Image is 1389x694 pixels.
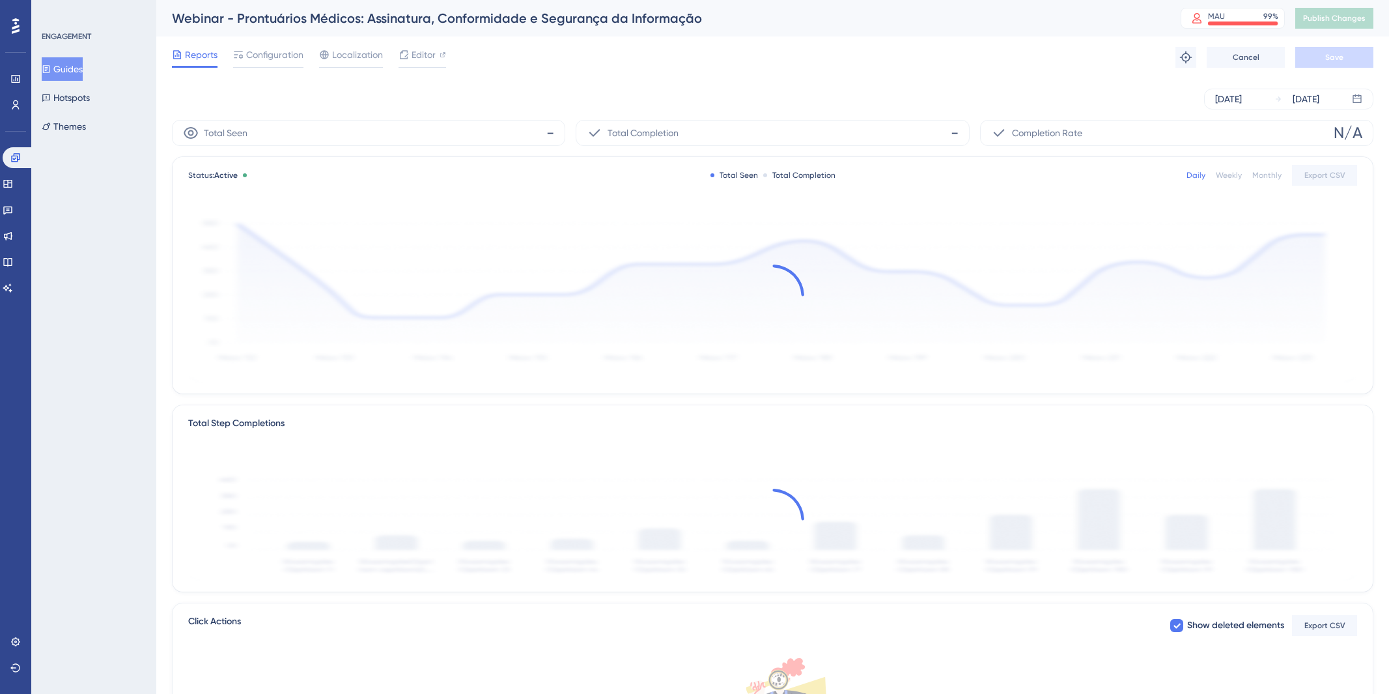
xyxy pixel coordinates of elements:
div: Monthly [1252,170,1282,181]
span: Total Completion [608,125,679,141]
span: Cancel [1233,52,1259,63]
div: [DATE] [1293,91,1319,107]
span: N/A [1334,123,1362,143]
span: Total Seen [204,125,247,141]
div: MAU [1208,11,1225,22]
span: - [546,123,554,143]
span: Reports [185,47,217,63]
span: Localization [332,47,383,63]
div: Webinar - Prontuários Médicos: Assinatura, Conformidade e Segurança da Informação [172,9,1148,27]
button: Export CSV [1292,165,1357,186]
span: Configuration [246,47,303,63]
div: Total Seen [710,170,758,181]
span: Active [214,171,238,180]
span: - [951,123,959,143]
span: Show deleted elements [1187,618,1284,633]
div: Total Completion [763,170,835,181]
span: Export CSV [1304,170,1345,181]
div: Total Step Completions [188,416,285,431]
span: Click Actions [188,614,241,637]
div: Daily [1186,170,1205,181]
div: ENGAGEMENT [42,31,91,42]
span: Editor [412,47,436,63]
span: Status: [188,170,238,181]
button: Publish Changes [1295,8,1373,29]
button: Guides [42,57,83,81]
div: Weekly [1216,170,1242,181]
span: Export CSV [1304,620,1345,631]
span: Publish Changes [1303,13,1366,23]
div: [DATE] [1215,91,1242,107]
button: Hotspots [42,86,90,109]
button: Save [1295,47,1373,68]
button: Themes [42,115,86,138]
span: Save [1325,52,1343,63]
div: 99 % [1263,11,1278,22]
button: Cancel [1207,47,1285,68]
button: Export CSV [1292,615,1357,636]
span: Completion Rate [1012,125,1082,141]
